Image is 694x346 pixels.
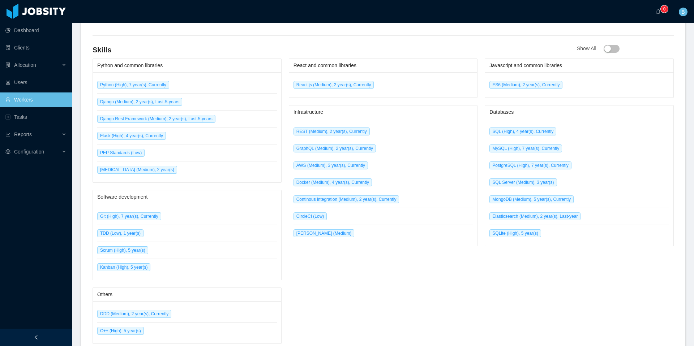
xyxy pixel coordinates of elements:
span: Django Rest Framework (Medium), 2 year(s), Last-5-years [97,115,215,123]
span: MySQL (High), 7 year(s), Currently [489,144,562,152]
span: Flask (High), 4 year(s), Currently [97,132,166,140]
span: SQL Server (Medium), 3 year(s) [489,178,557,186]
span: Django (Medium), 2 year(s), Last-5-years [97,98,182,106]
i: icon: bell [656,9,661,14]
span: REST (Medium), 2 year(s), Currently [294,127,370,135]
a: icon: profileTasks [5,110,67,124]
span: Show All [577,46,620,51]
div: React and common libraries [294,59,473,72]
span: Git (High), 7 year(s), Currently [97,212,161,220]
i: icon: line-chart [5,132,10,137]
span: Elasticsearch (Medium), 2 year(s), Last-year [489,212,581,220]
span: ES6 (Medium), 2 year(s), Currently [489,81,562,89]
span: SQL (High), 4 year(s), Currently [489,127,556,135]
div: Javascript and common libraries [489,59,669,72]
span: CIrcleCI (Low) [294,212,327,220]
div: Databases [489,105,669,119]
i: icon: setting [5,149,10,154]
div: Infrastructure [294,105,473,119]
span: PEP Standards (Low) [97,149,145,157]
span: Kanban (High), 5 year(s) [97,263,150,271]
span: GraphQL (Medium), 2 year(s), Currently [294,144,376,152]
i: icon: solution [5,62,10,68]
a: icon: pie-chartDashboard [5,23,67,38]
a: icon: auditClients [5,40,67,55]
span: Allocation [14,62,36,68]
span: React.js (Medium), 2 year(s), Currently [294,81,374,89]
span: TDD (Low), 1 year(s) [97,229,143,237]
div: Python and common libraries [97,59,277,72]
span: AWS (Medium), 3 year(s), Currently [294,161,368,169]
span: Python (High), 7 year(s), Currently [97,81,169,89]
span: Scrum (High), 5 year(s) [97,246,148,254]
span: Continous integration (Medium), 2 year(s), Currently [294,195,399,203]
span: PostgreSQL (High), 7 year(s), Currently [489,161,571,169]
span: Configuration [14,149,44,155]
h4: Skills [93,45,577,55]
span: SQLite (High), 5 year(s) [489,229,541,237]
span: C++ (High), 5 year(s) [97,327,144,335]
a: icon: robotUsers [5,75,67,90]
span: B [681,8,685,16]
span: MongoDB (Medium), 5 year(s), Currently [489,195,574,203]
span: DDD (Medium), 2 year(s), Currently [97,310,171,318]
span: Reports [14,131,32,137]
sup: 0 [661,5,668,13]
div: Others [97,288,277,301]
span: Docker (Medium), 4 year(s), Currently [294,178,372,186]
div: Software development [97,190,277,204]
a: icon: userWorkers [5,92,67,107]
span: [PERSON_NAME] (Medium) [294,229,355,237]
span: [MEDICAL_DATA] (Medium), 2 year(s) [97,166,177,174]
